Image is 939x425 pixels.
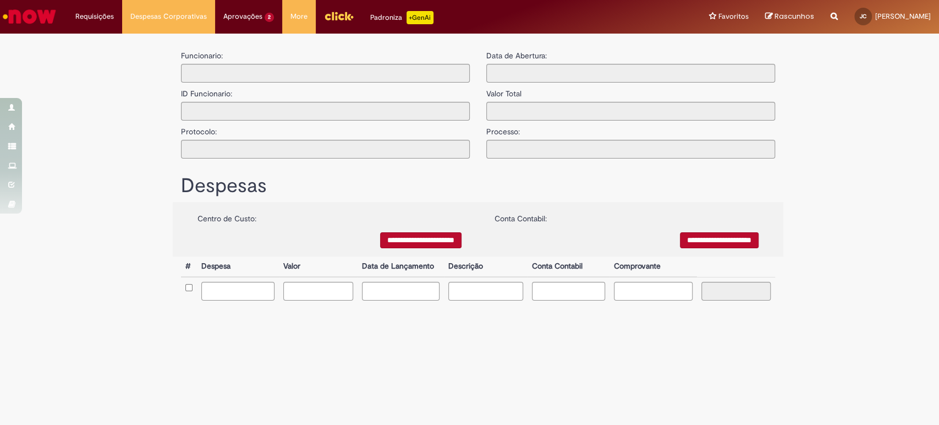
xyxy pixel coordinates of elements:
[197,257,279,277] th: Despesa
[290,11,307,22] span: More
[181,175,775,197] h1: Despesas
[486,50,547,61] label: Data de Abertura:
[875,12,931,21] span: [PERSON_NAME]
[358,257,444,277] th: Data de Lançamento
[860,13,866,20] span: JC
[444,257,528,277] th: Descrição
[609,257,697,277] th: Comprovante
[75,11,114,22] span: Requisições
[223,11,262,22] span: Aprovações
[370,11,433,24] div: Padroniza
[324,8,354,24] img: click_logo_yellow_360x200.png
[1,6,58,28] img: ServiceNow
[765,12,814,22] a: Rascunhos
[279,257,358,277] th: Valor
[486,83,521,99] label: Valor Total
[181,257,197,277] th: #
[265,13,274,22] span: 2
[130,11,207,22] span: Despesas Corporativas
[718,11,749,22] span: Favoritos
[181,83,232,99] label: ID Funcionario:
[528,257,609,277] th: Conta Contabil
[197,208,256,224] label: Centro de Custo:
[407,11,433,24] p: +GenAi
[181,121,217,137] label: Protocolo:
[775,11,814,21] span: Rascunhos
[181,50,223,61] label: Funcionario:
[486,121,520,137] label: Processo:
[495,208,547,224] label: Conta Contabil:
